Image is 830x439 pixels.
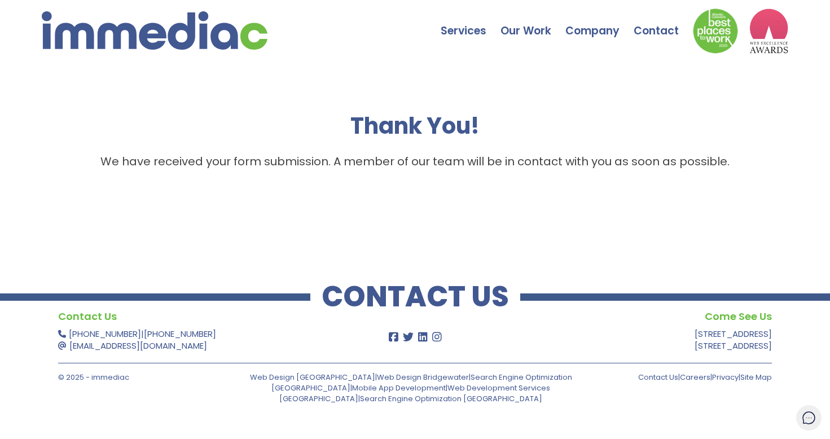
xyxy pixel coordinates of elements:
h4: Come See Us [483,308,772,325]
a: Services [441,3,500,42]
a: Web Design [GEOGRAPHIC_DATA] [250,372,375,383]
a: Company [565,3,634,42]
a: [STREET_ADDRESS][STREET_ADDRESS] [695,328,772,352]
a: Contact Us [638,372,678,383]
a: Web Design Bridgewater [377,372,469,383]
p: © 2025 - immediac [58,372,228,383]
a: Contact [634,3,693,42]
h1: Thank You! [58,110,772,142]
img: logo2_wea_nobg.webp [749,8,789,54]
a: Search Engine Optimization [GEOGRAPHIC_DATA] [360,393,542,404]
a: Our Work [500,3,565,42]
a: Careers [680,372,710,383]
img: Down [693,8,738,54]
a: Mobile App Development [352,383,446,393]
a: [EMAIL_ADDRESS][DOMAIN_NAME] [69,340,207,352]
a: Site Map [740,372,772,383]
a: Web Development Services [GEOGRAPHIC_DATA] [279,383,550,404]
h2: CONTACT US [310,286,520,308]
p: | [58,328,347,352]
p: We have received your form submission. A member of our team will be in contact with you as soon a... [58,153,772,170]
a: [PHONE_NUMBER] [144,328,216,340]
img: immediac [42,11,267,50]
a: Search Engine Optimization [GEOGRAPHIC_DATA] [271,372,572,393]
h4: Contact Us [58,308,347,325]
a: Privacy [712,372,739,383]
a: [PHONE_NUMBER] [69,328,141,340]
p: | | | | | [236,372,585,404]
p: | | | [602,372,772,383]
